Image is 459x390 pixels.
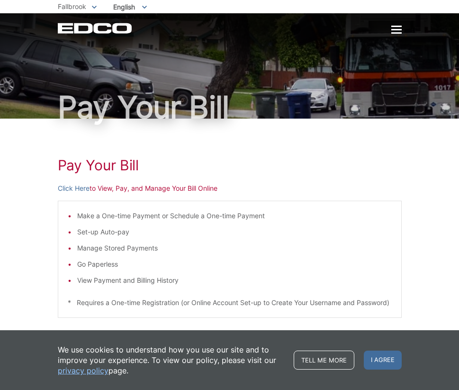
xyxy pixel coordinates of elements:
[58,365,108,376] a: privacy policy
[58,157,402,174] h1: Pay Your Bill
[364,351,402,370] span: I agree
[58,183,402,194] p: to View, Pay, and Manage Your Bill Online
[68,297,392,308] p: * Requires a One-time Registration (or Online Account Set-up to Create Your Username and Password)
[77,211,392,221] li: Make a One-time Payment or Schedule a One-time Payment
[77,227,392,237] li: Set-up Auto-pay
[58,23,133,34] a: EDCD logo. Return to the homepage.
[58,344,284,376] p: We use cookies to understand how you use our site and to improve your experience. To view our pol...
[77,275,392,286] li: View Payment and Billing History
[294,351,354,370] a: Tell me more
[58,183,90,194] a: Click Here
[58,2,86,10] span: Fallbrook
[58,92,402,122] h1: Pay Your Bill
[77,243,392,253] li: Manage Stored Payments
[77,259,392,269] li: Go Paperless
